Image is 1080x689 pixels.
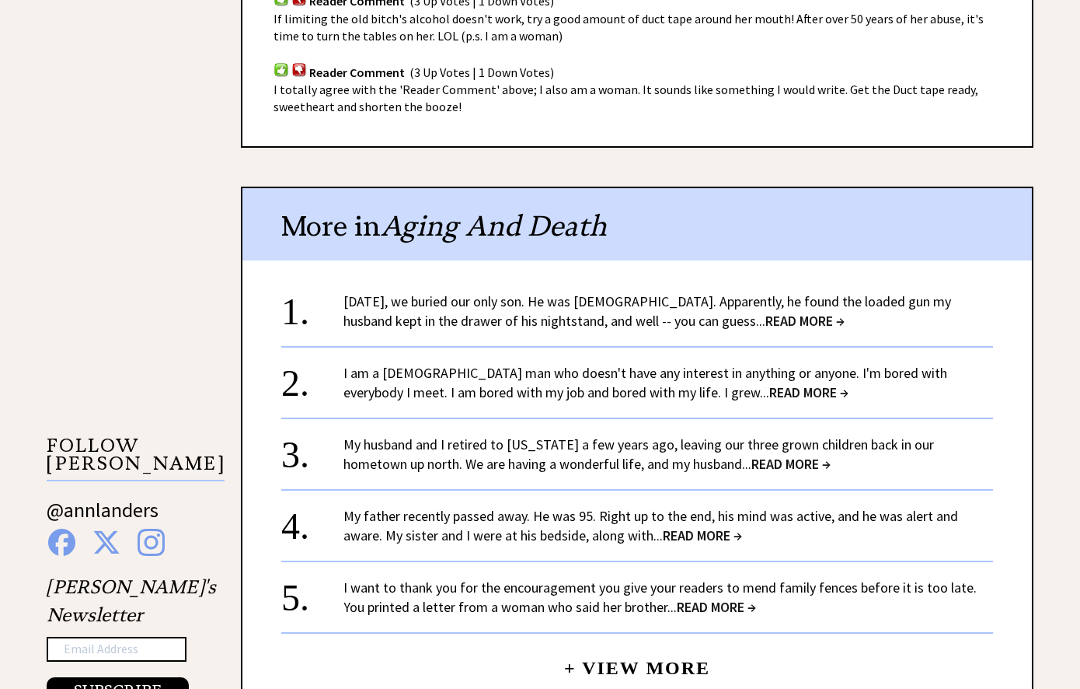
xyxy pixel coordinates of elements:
[281,578,343,607] div: 5.
[242,188,1032,261] div: More in
[751,455,831,473] span: READ MORE →
[309,65,405,80] span: Reader Comment
[381,208,607,243] span: Aging And Death
[343,507,958,544] a: My father recently passed away. He was 95. Right up to the end, his mind was active, and he was a...
[48,529,75,556] img: facebook%20blue.png
[47,497,159,538] a: @annlanders
[677,598,756,616] span: READ MORE →
[343,435,934,473] a: My husband and I retired to [US_STATE] a few years ago, leaving our three grown children back in ...
[281,435,343,463] div: 3.
[273,82,978,114] span: I totally agree with the 'Reader Comment' above; I also am a woman. It sounds like something I wo...
[663,526,742,544] span: READ MORE →
[47,437,225,481] p: FOLLOW [PERSON_NAME]
[281,363,343,392] div: 2.
[47,637,186,662] input: Email Address
[281,506,343,535] div: 4.
[138,529,165,556] img: instagram%20blue.png
[291,62,307,77] img: votdown.png
[769,383,848,401] span: READ MORE →
[92,529,120,556] img: x%20blue.png
[273,11,984,44] span: If limiting the old bitch's alcohol doesn't work, try a good amount of duct tape around her mouth...
[343,292,951,330] a: [DATE], we buried our only son. He was [DEMOGRAPHIC_DATA]. Apparently, he found the loaded gun my...
[564,645,710,678] a: + View More
[343,364,947,401] a: I am a [DEMOGRAPHIC_DATA] man who doesn't have any interest in anything or anyone. I'm bored with...
[409,65,554,80] span: (3 Up Votes | 1 Down Votes)
[765,312,845,330] span: READ MORE →
[281,292,343,320] div: 1.
[343,579,977,616] a: I want to thank you for the encouragement you give your readers to mend family fences before it i...
[273,62,289,77] img: votup.png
